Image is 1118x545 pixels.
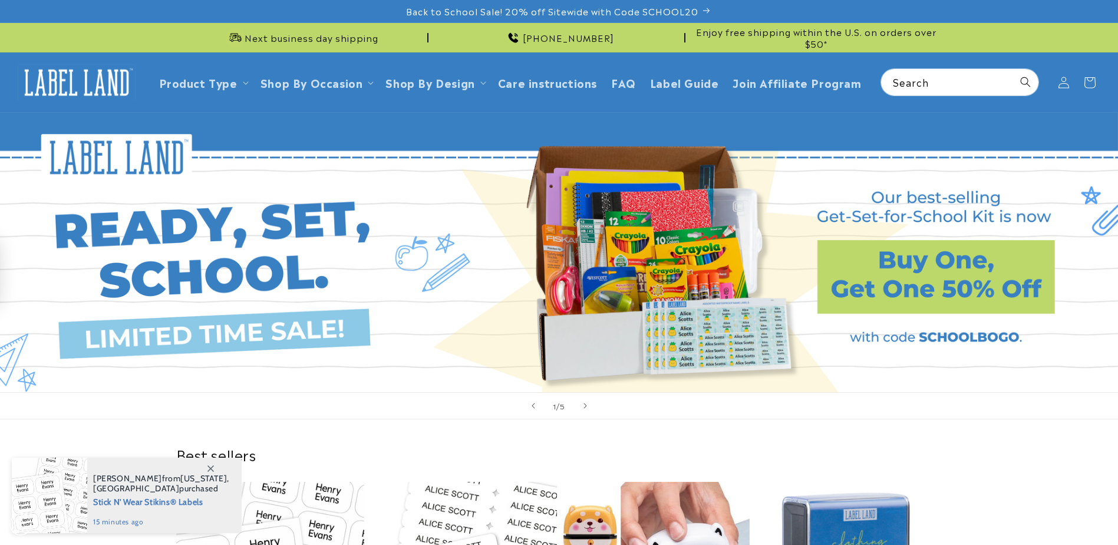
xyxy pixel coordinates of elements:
a: Care instructions [491,68,604,96]
summary: Shop By Occasion [253,68,379,96]
span: FAQ [611,75,636,89]
span: Care instructions [498,75,597,89]
span: 5 [560,400,565,412]
span: [US_STATE] [180,473,227,484]
summary: Shop By Design [378,68,490,96]
a: Product Type [159,74,238,90]
span: Join Affiliate Program [733,75,861,89]
a: Join Affiliate Program [725,68,868,96]
button: Next slide [572,393,598,419]
span: [PHONE_NUMBER] [523,32,614,44]
div: Announcement [433,23,685,52]
h2: Best sellers [176,445,942,464]
span: [GEOGRAPHIC_DATA] [93,483,179,494]
img: Label Land [18,64,136,101]
a: FAQ [604,68,643,96]
div: Announcement [690,23,942,52]
span: [PERSON_NAME] [93,473,162,484]
span: / [556,400,560,412]
span: Label Guide [650,75,719,89]
div: Announcement [176,23,428,52]
a: Label Land [14,60,140,105]
span: 1 [553,400,556,412]
button: Search [1013,69,1038,95]
a: Label Guide [643,68,726,96]
span: Next business day shipping [245,32,378,44]
summary: Product Type [152,68,253,96]
span: Shop By Occasion [260,75,363,89]
span: from , purchased [93,474,229,494]
span: Back to School Sale! 20% off Sitewide with Code SCHOOL20 [406,5,698,17]
a: Shop By Design [385,74,474,90]
button: Previous slide [520,393,546,419]
span: Enjoy free shipping within the U.S. on orders over $50* [690,26,942,49]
